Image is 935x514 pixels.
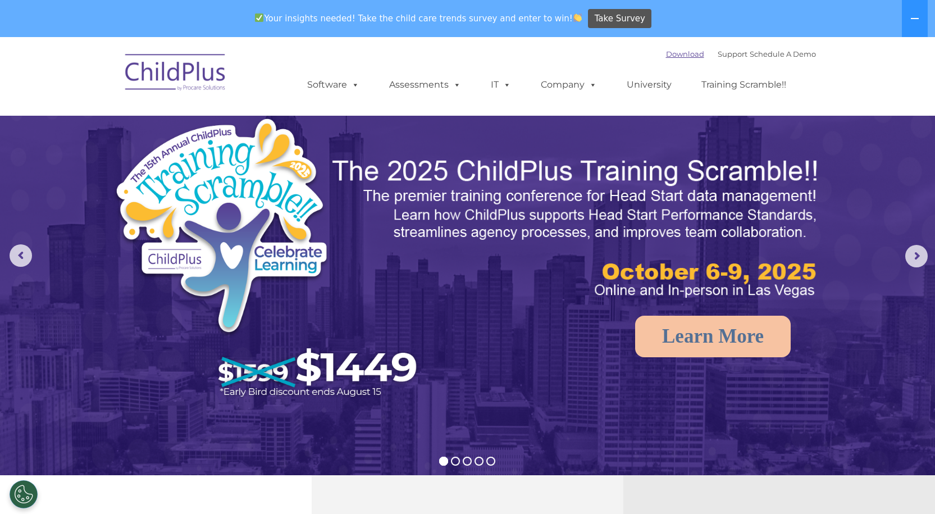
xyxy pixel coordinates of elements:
[666,49,704,58] a: Download
[250,7,587,29] span: Your insights needed! Take the child care trends survey and enter to win!
[480,74,522,96] a: IT
[255,13,263,22] img: ✅
[666,49,816,58] font: |
[530,74,608,96] a: Company
[750,49,816,58] a: Schedule A Demo
[120,46,232,102] img: ChildPlus by Procare Solutions
[718,49,747,58] a: Support
[378,74,472,96] a: Assessments
[573,13,582,22] img: 👏
[595,9,645,29] span: Take Survey
[690,74,797,96] a: Training Scramble!!
[10,480,38,508] button: Cookies Settings
[588,9,651,29] a: Take Survey
[296,74,371,96] a: Software
[156,120,204,129] span: Phone number
[156,74,190,83] span: Last name
[615,74,683,96] a: University
[635,316,791,357] a: Learn More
